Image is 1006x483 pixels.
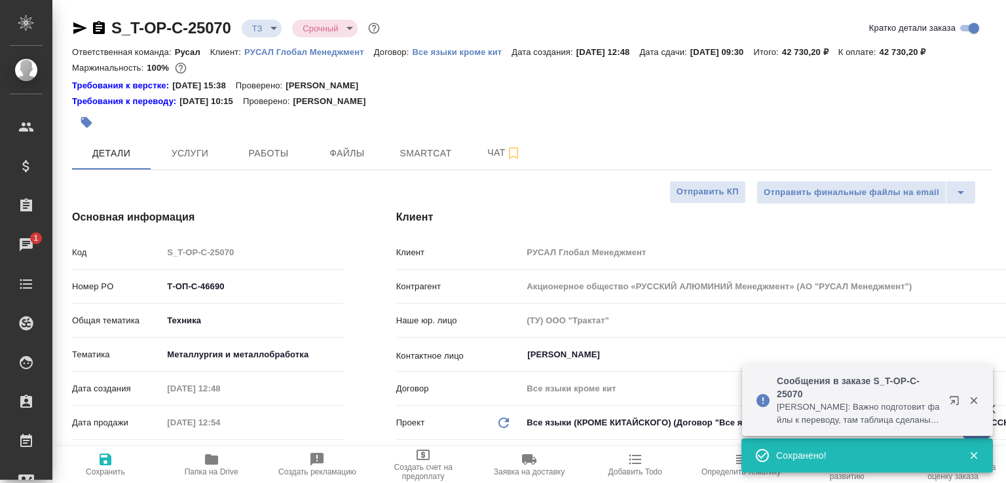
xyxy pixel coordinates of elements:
span: Заявка на доставку [494,467,565,476]
p: Маржинальность: [72,63,147,73]
div: ТЗ [292,20,358,37]
a: 1 [3,228,49,261]
p: Проверено: [243,95,293,108]
p: К оплате: [838,47,880,57]
button: Добавить Todo [582,446,688,483]
p: Договор [396,382,523,395]
span: Файлы [316,145,379,162]
span: Отправить КП [677,185,739,200]
button: Создать счет на предоплату [370,446,476,483]
button: Закрыть [960,450,987,461]
div: ТЗ [242,20,282,37]
p: Контактное лицо [396,349,523,363]
button: Скопировать ссылку для ЯМессенджера [72,20,88,36]
a: Требования к переводу: [72,95,179,108]
p: [DATE] 12:48 [576,47,640,57]
button: Создать рекламацию [265,446,371,483]
span: Отправить финальные файлы на email [764,185,939,200]
span: Создать счет на предоплату [378,463,468,481]
p: Проект [396,416,425,429]
button: Папка на Drive [158,446,265,483]
div: Техника [162,310,343,332]
a: Требования к верстке: [72,79,172,92]
a: Все языки кроме кит [412,46,512,57]
p: 42 730,20 ₽ [782,47,838,57]
button: ТЗ [248,23,267,34]
p: 42 730,20 ₽ [880,47,936,57]
span: Чат [473,145,536,161]
p: Клиент [396,246,523,259]
p: Номер PO [72,280,162,293]
span: Создать рекламацию [278,467,356,476]
input: Пустое поле [162,379,277,398]
p: Итого: [753,47,781,57]
span: Smartcat [394,145,457,162]
div: Металлургия и металлобработка [162,344,343,366]
p: Дата сдачи: [639,47,690,57]
button: 0.00 RUB; [172,60,189,77]
svg: Подписаться [506,145,521,161]
button: Заявка на доставку [476,446,582,483]
p: [DATE] 09:30 [690,47,754,57]
p: Сообщения в заказе S_T-OP-C-25070 [777,374,941,401]
p: Наше юр. лицо [396,314,523,327]
input: ✎ Введи что-нибудь [162,277,343,296]
p: [DATE] 15:38 [172,79,236,92]
button: Срочный [299,23,342,34]
p: Договор: [374,47,413,57]
p: Контрагент [396,280,523,293]
p: [DATE] 10:15 [179,95,243,108]
p: Тематика [72,348,162,361]
p: Проверено: [236,79,286,92]
button: Закрыть [960,395,987,406]
button: Добавить тэг [72,108,101,137]
span: Папка на Drive [185,467,238,476]
button: Сохранить [52,446,158,483]
p: Клиент: [210,47,244,57]
button: Доп статусы указывают на важность/срочность заказа [365,20,382,37]
span: Детали [80,145,143,162]
span: Определить тематику [701,467,781,476]
span: Кратко детали заказа [869,22,956,35]
button: Открыть в новой вкладке [941,387,973,419]
p: Дата продажи [72,416,162,429]
button: Скопировать ссылку [91,20,107,36]
p: Код [72,246,162,259]
div: Нажми, чтобы открыть папку с инструкцией [72,95,179,108]
p: 100% [147,63,172,73]
p: Все языки кроме кит [412,47,512,57]
p: [PERSON_NAME]: Важно подготовит файлы к переводу, там таблица сделаны непонятно как и много отсту... [777,401,941,427]
span: Добавить Todo [608,467,662,476]
a: РУСАЛ Глобал Менеджмент [244,46,374,57]
p: Ответственная команда: [72,47,175,57]
button: Отправить финальные файлы на email [756,181,946,204]
div: split button [756,181,976,204]
p: Русал [175,47,210,57]
h4: Основная информация [72,209,344,225]
button: Отправить КП [669,181,746,204]
span: Услуги [158,145,221,162]
p: [PERSON_NAME] [293,95,375,108]
p: [PERSON_NAME] [286,79,368,92]
p: Общая тематика [72,314,162,327]
div: Нажми, чтобы открыть папку с инструкцией [72,79,172,92]
p: Дата создания [72,382,162,395]
span: 1 [26,232,46,245]
input: Пустое поле [162,413,277,432]
input: Пустое поле [162,243,343,262]
h4: Клиент [396,209,992,225]
p: Дата создания: [512,47,576,57]
div: Сохранено! [776,449,949,462]
p: РУСАЛ Глобал Менеджмент [244,47,374,57]
span: Работы [237,145,300,162]
span: Сохранить [86,467,125,476]
button: Определить тематику [688,446,794,483]
a: S_T-OP-C-25070 [111,19,231,37]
